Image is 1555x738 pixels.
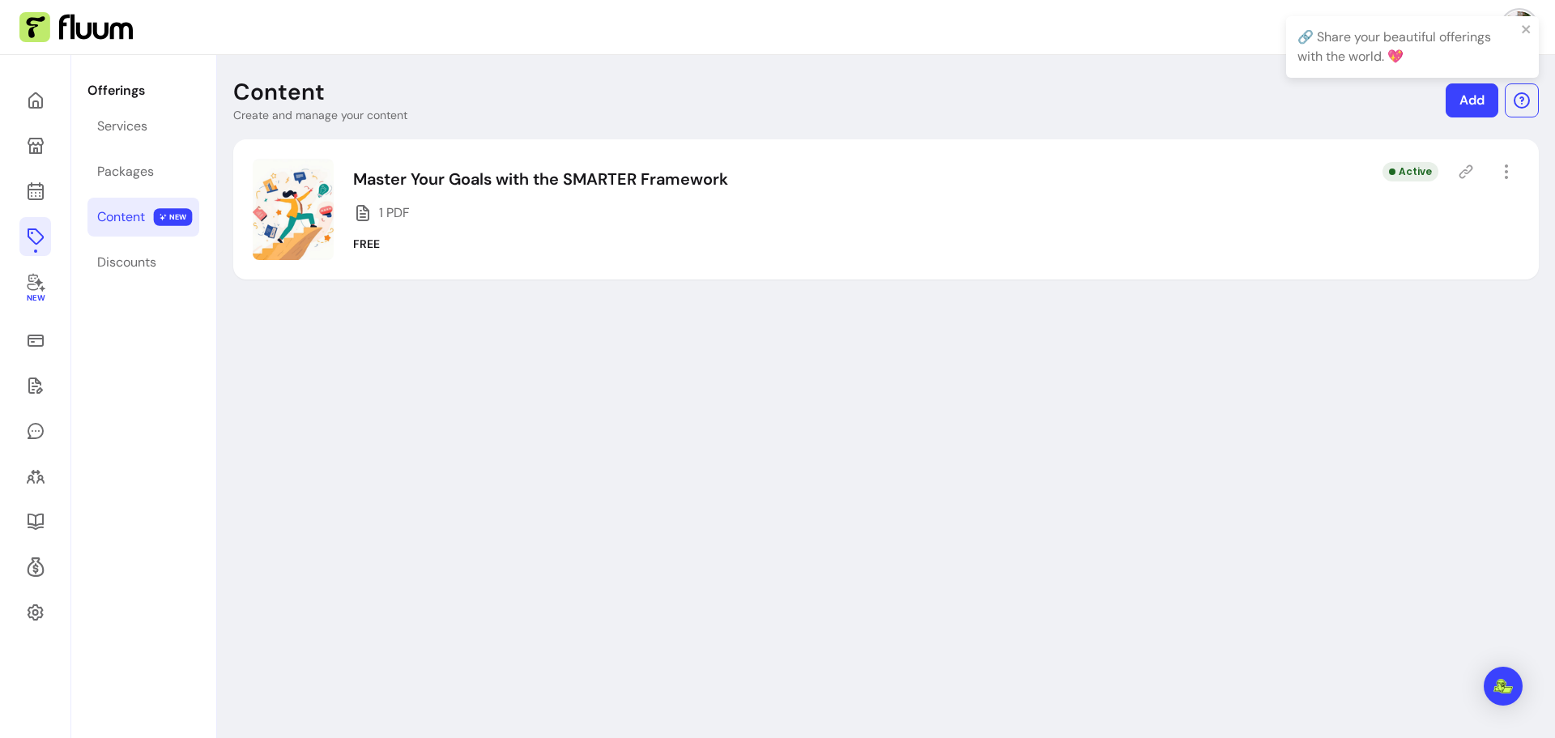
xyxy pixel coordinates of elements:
[87,198,199,237] a: Content NEW
[1484,667,1523,706] div: Open Intercom Messenger
[1382,162,1438,181] div: Active
[353,236,380,252] p: FREE
[19,262,51,314] a: New
[379,203,410,223] span: 1 PDF
[19,502,51,541] a: Resources
[97,162,154,181] div: Packages
[1297,28,1516,66] div: 🔗 Share your beautiful offerings with the world. 💖
[1521,23,1532,36] button: close
[19,366,51,405] a: Waivers
[1446,83,1498,117] a: Add
[233,78,325,107] p: Content
[19,126,51,165] a: My Page
[87,243,199,282] a: Discounts
[19,457,51,496] a: Clients
[19,321,51,360] a: Sales
[97,253,156,272] div: Discounts
[19,81,51,120] a: Home
[233,107,407,123] p: Create and manage your content
[253,159,334,260] img: Image of Master Your Goals with the SMARTER Framework
[87,81,199,100] p: Offerings
[19,548,51,587] a: Refer & Earn
[97,207,145,227] div: Content
[154,208,193,226] span: NEW
[19,412,51,450] a: My Messages
[1503,11,1536,44] img: avatar
[19,12,133,43] img: Fluum Logo
[19,172,51,211] a: Calendar
[19,217,51,256] a: Offerings
[26,293,44,304] span: New
[87,107,199,146] a: Services
[19,593,51,632] a: Settings
[353,168,728,190] p: Master Your Goals with the SMARTER Framework
[97,117,147,136] div: Services
[87,152,199,191] a: Packages
[1408,11,1536,44] button: avatar[PERSON_NAME]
